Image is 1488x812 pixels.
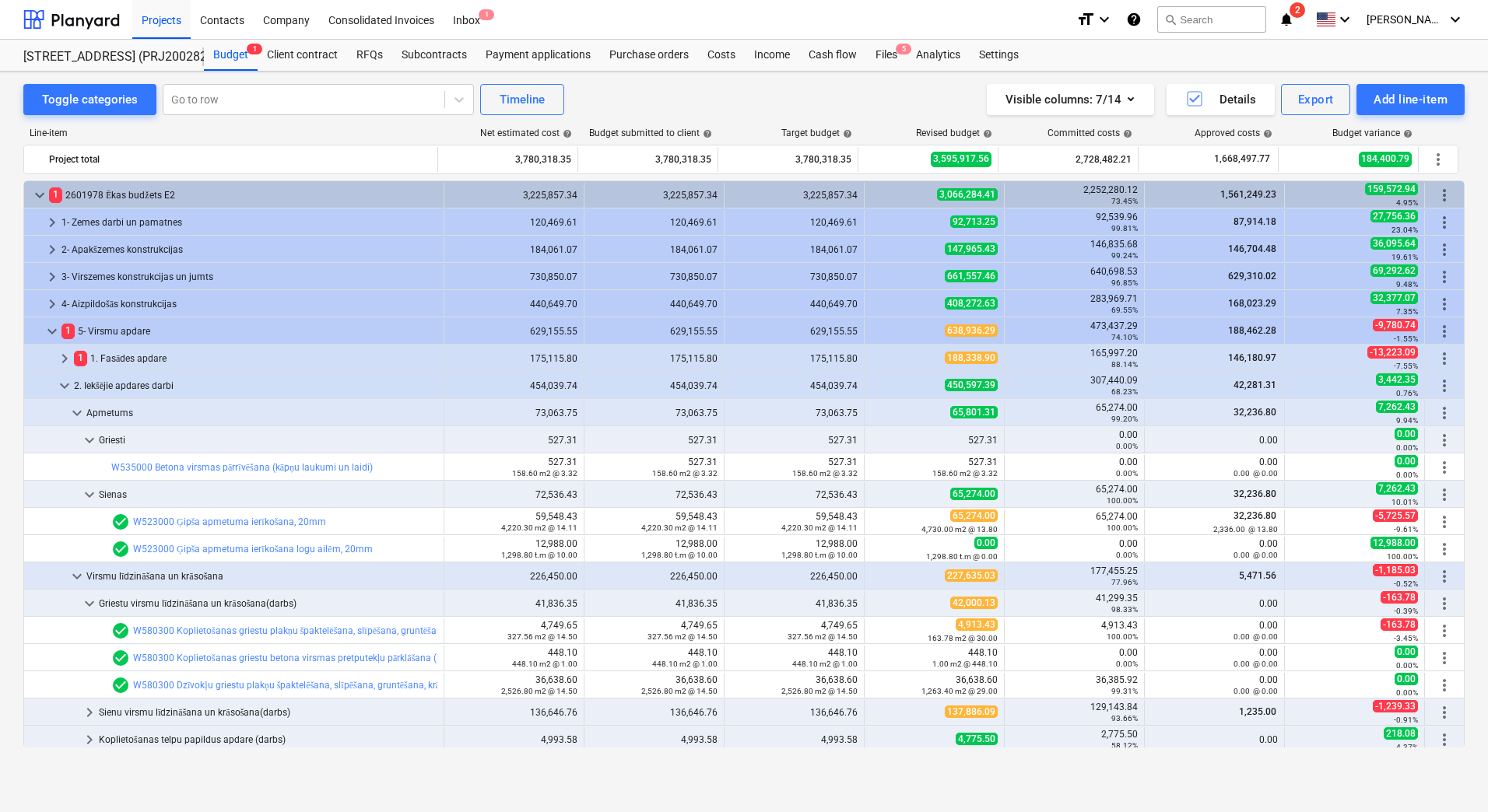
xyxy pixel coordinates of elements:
div: 527.31 [451,435,577,446]
span: 3,442.35 [1376,373,1418,386]
small: 10.01% [1391,498,1418,506]
span: help [1260,129,1272,138]
div: 146,835.68 [1011,239,1138,261]
span: More actions [1435,268,1454,286]
span: More actions [1435,431,1454,450]
div: Cash flow [799,40,866,71]
div: 12,988.00 [451,538,577,560]
div: 72,536.43 [731,489,858,500]
small: 0.00 @ 0.00 [1234,469,1278,478]
span: 36,095.64 [1370,237,1418,250]
small: 74.10% [1111,333,1138,341]
i: notifications [1279,10,1294,29]
i: keyboard_arrow_down [1335,10,1354,29]
div: 177,455.25 [1011,565,1138,587]
small: -0.39% [1394,607,1418,615]
span: help [840,129,852,138]
span: 42,000.13 [950,597,998,609]
div: 59,548.43 [451,511,577,533]
small: 158.60 m2 @ 3.32 [932,469,998,478]
div: 120,469.61 [451,217,577,228]
span: 7,262.43 [1376,482,1418,495]
span: 408,272.63 [945,297,998,310]
span: keyboard_arrow_right [55,349,74,368]
div: 730,850.07 [591,271,718,282]
button: Visible columns:7/14 [987,84,1154,115]
span: 184,400.79 [1359,152,1412,166]
small: 69.55% [1111,306,1138,314]
div: 527.31 [871,435,998,446]
div: Export [1298,89,1334,110]
div: 41,299.35 [1011,593,1138,614]
span: 1 [74,351,87,366]
div: 1. Fasādes apdare [74,346,437,371]
small: 100.00% [1387,552,1418,561]
small: 0.00% [1116,469,1138,478]
button: Toggle categories [23,84,156,115]
div: 226,450.00 [451,571,577,582]
div: Net estimated cost [480,128,572,138]
small: 23.04% [1391,226,1418,234]
span: More actions [1435,295,1454,313]
span: 5,471.56 [1237,570,1278,581]
div: 72,536.43 [451,489,577,500]
span: 159,572.94 [1365,183,1418,195]
div: 2,252,280.12 [1011,184,1138,206]
div: 629,155.55 [451,326,577,337]
iframe: Chat Widget [1410,737,1488,812]
span: keyboard_arrow_down [68,404,86,422]
small: 99.81% [1111,224,1138,233]
button: Search [1157,6,1266,33]
span: More actions [1435,676,1454,695]
div: 527.31 [731,435,858,446]
span: 2 [1290,2,1305,18]
span: 65,274.00 [950,509,998,522]
small: 100.00% [1107,523,1138,532]
a: Subcontracts [392,40,476,71]
div: 3,225,857.34 [451,190,577,201]
span: 32,236.80 [1232,510,1278,521]
a: Costs [698,40,745,71]
div: Approved costs [1195,128,1272,138]
span: More actions [1435,594,1454,613]
span: More actions [1435,540,1454,558]
span: 42,281.31 [1232,380,1278,390]
div: 440,649.70 [591,299,718,310]
div: 2. Iekšējie apdares darbi [74,373,437,398]
span: keyboard_arrow_right [43,268,61,286]
span: keyboard_arrow_right [43,295,61,313]
span: keyboard_arrow_down [80,431,99,450]
div: 527.31 [591,457,718,478]
a: W523000 Ģipša apmetuma ierīkošana, 20mm [133,516,326,527]
span: 1,668,497.77 [1213,152,1272,166]
small: 0.00% [1116,442,1138,450]
div: Committed costs [1048,128,1132,138]
div: 730,850.07 [731,271,858,282]
a: Budget1 [204,40,258,71]
span: 92,713.25 [950,215,998,228]
div: 184,061.07 [451,244,577,255]
span: keyboard_arrow_down [80,594,99,613]
small: 19.61% [1391,253,1418,261]
div: Client contract [258,40,347,71]
div: 59,548.43 [591,511,718,533]
span: More actions [1435,240,1454,259]
span: 661,557.46 [945,270,998,282]
a: Income [745,40,799,71]
small: 0.76% [1396,389,1418,397]
div: Add line-item [1374,89,1448,110]
div: Project total [49,147,431,172]
div: 175,115.80 [451,353,577,364]
small: 4.95% [1396,198,1418,207]
div: 72,536.43 [591,489,718,500]
small: 1,298.80 t.m @ 10.00 [501,551,577,559]
div: Sienas [99,482,437,507]
small: 158.60 m2 @ 3.32 [512,469,577,478]
span: More actions [1435,567,1454,586]
span: keyboard_arrow_right [43,240,61,259]
div: 226,450.00 [591,571,718,582]
div: 175,115.80 [591,353,718,364]
span: 629,310.02 [1227,271,1278,282]
div: Griestu virsmu līdzināšana un krāsošana(darbs) [99,591,437,616]
span: -13,223.09 [1367,346,1418,359]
